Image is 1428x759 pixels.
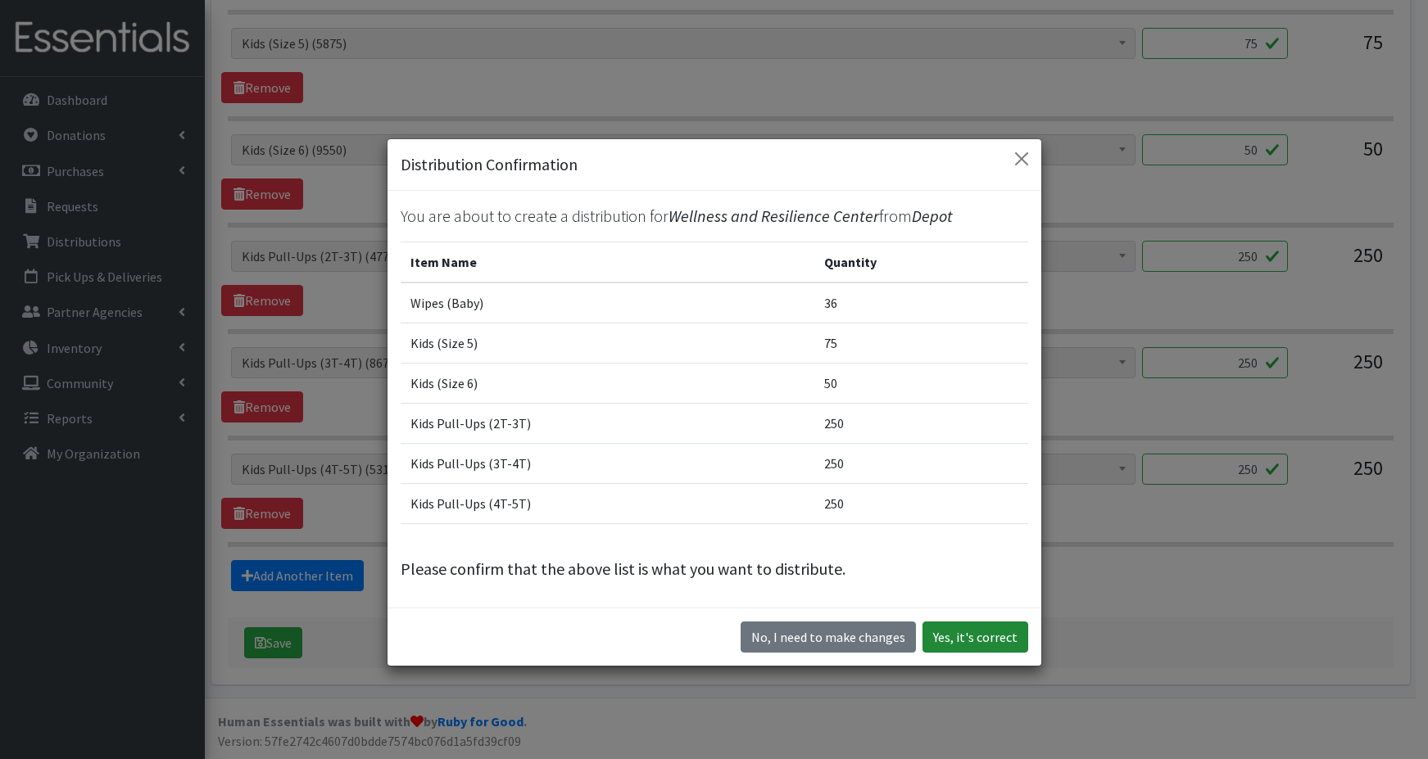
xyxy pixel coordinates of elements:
[401,444,815,484] td: Kids Pull-Ups (3T-4T)
[401,242,815,283] th: Item Name
[814,444,1027,484] td: 250
[401,323,815,364] td: Kids (Size 5)
[401,557,1028,581] p: Please confirm that the above list is what you want to distribute.
[401,204,1028,228] p: You are about to create a distribution for from
[814,323,1027,364] td: 75
[401,404,815,444] td: Kids Pull-Ups (2T-3T)
[741,621,916,653] button: No I need to make changes
[814,242,1027,283] th: Quantity
[912,206,953,226] span: Depot
[401,484,815,524] td: Kids Pull-Ups (4T-5T)
[401,282,815,323] td: Wipes (Baby)
[401,152,578,177] h5: Distribution Confirmation
[814,404,1027,444] td: 250
[669,206,879,226] span: Wellness and Resilience Center
[814,364,1027,404] td: 50
[923,621,1028,653] button: Yes, it's correct
[814,484,1027,524] td: 250
[1009,146,1035,172] button: Close
[401,364,815,404] td: Kids (Size 6)
[814,282,1027,323] td: 36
